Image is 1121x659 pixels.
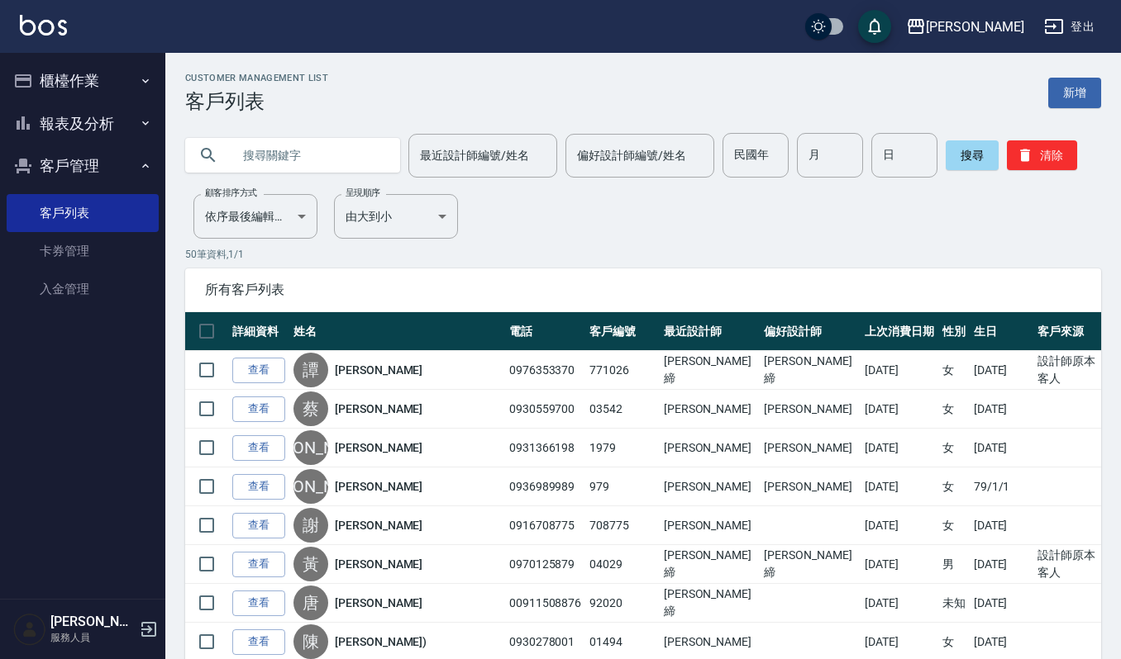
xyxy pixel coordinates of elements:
th: 客戶來源 [1033,312,1101,351]
td: 771026 [585,351,660,390]
td: [PERSON_NAME] [660,467,761,506]
td: 0936989989 [505,467,585,506]
td: [DATE] [970,351,1034,390]
td: [DATE] [861,467,938,506]
label: 顧客排序方式 [205,187,257,199]
div: [PERSON_NAME] [293,430,328,465]
th: 姓名 [289,312,505,351]
div: 謝 [293,508,328,543]
h5: [PERSON_NAME] [50,614,135,630]
td: 1979 [585,429,660,467]
th: 上次消費日期 [861,312,938,351]
td: 男 [938,545,970,584]
button: 搜尋 [946,140,999,170]
td: 979 [585,467,660,506]
td: 0930559700 [505,390,585,429]
a: [PERSON_NAME]) [335,633,427,650]
td: [DATE] [970,545,1034,584]
a: [PERSON_NAME] [335,401,422,417]
td: [DATE] [861,390,938,429]
button: save [858,10,891,43]
th: 客戶編號 [585,312,660,351]
td: 0931366198 [505,429,585,467]
a: [PERSON_NAME] [335,517,422,533]
td: 女 [938,429,970,467]
a: 查看 [232,474,285,500]
td: 未知 [938,584,970,623]
a: 新增 [1048,78,1101,108]
td: [PERSON_NAME]締 [660,351,761,390]
td: [PERSON_NAME]締 [760,351,861,390]
a: 查看 [232,358,285,383]
td: [DATE] [861,545,938,584]
div: 由大到小 [334,194,458,239]
th: 生日 [970,312,1034,351]
img: Logo [20,15,67,36]
span: 所有客戶列表 [205,282,1081,298]
th: 電話 [505,312,585,351]
div: 黃 [293,547,328,581]
button: 報表及分析 [7,102,159,145]
button: 客戶管理 [7,145,159,187]
a: [PERSON_NAME] [335,595,422,611]
button: [PERSON_NAME] [899,10,1031,44]
button: 登出 [1038,12,1101,42]
th: 最近設計師 [660,312,761,351]
th: 詳細資料 [228,312,289,351]
td: [DATE] [970,584,1034,623]
div: [PERSON_NAME] [926,17,1024,37]
a: 客戶列表 [7,194,159,232]
th: 性別 [938,312,970,351]
input: 搜尋關鍵字 [231,133,387,178]
td: 女 [938,506,970,545]
a: 查看 [232,396,285,422]
td: [DATE] [861,506,938,545]
img: Person [13,613,46,646]
td: 00911508876 [505,584,585,623]
a: 查看 [232,629,285,655]
td: [DATE] [861,429,938,467]
td: 女 [938,467,970,506]
td: [PERSON_NAME]締 [660,584,761,623]
a: 查看 [232,513,285,538]
td: [PERSON_NAME] [760,467,861,506]
a: 卡券管理 [7,232,159,270]
td: [DATE] [970,390,1034,429]
a: 入金管理 [7,270,159,308]
a: 查看 [232,590,285,616]
div: 陳 [293,624,328,659]
td: [PERSON_NAME]締 [760,545,861,584]
div: 譚 [293,353,328,387]
th: 偏好設計師 [760,312,861,351]
td: 79/1/1 [970,467,1034,506]
td: [DATE] [970,429,1034,467]
a: [PERSON_NAME] [335,478,422,495]
a: [PERSON_NAME] [335,362,422,378]
td: [PERSON_NAME] [660,429,761,467]
td: 0976353370 [505,351,585,390]
p: 50 筆資料, 1 / 1 [185,247,1101,262]
a: [PERSON_NAME] [335,556,422,572]
label: 呈現順序 [346,187,380,199]
td: 708775 [585,506,660,545]
td: 03542 [585,390,660,429]
h3: 客戶列表 [185,90,328,113]
div: 蔡 [293,391,328,426]
td: 女 [938,351,970,390]
a: 查看 [232,435,285,461]
button: 清除 [1007,140,1077,170]
td: 04029 [585,545,660,584]
td: [PERSON_NAME] [660,390,761,429]
button: 櫃檯作業 [7,59,159,102]
td: 92020 [585,584,660,623]
td: [DATE] [861,584,938,623]
td: 0970125879 [505,545,585,584]
h2: Customer Management List [185,73,328,83]
td: [PERSON_NAME] [760,390,861,429]
td: [DATE] [861,351,938,390]
td: [PERSON_NAME] [760,429,861,467]
div: [PERSON_NAME] [293,469,328,504]
td: 女 [938,390,970,429]
td: [DATE] [970,506,1034,545]
p: 服務人員 [50,630,135,645]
